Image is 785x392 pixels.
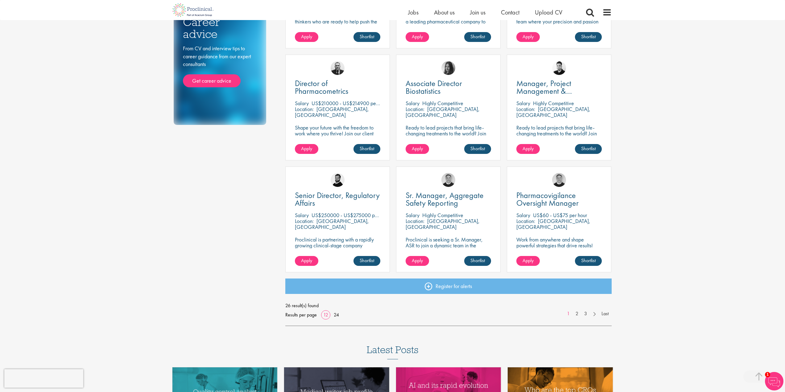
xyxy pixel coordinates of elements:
p: [GEOGRAPHIC_DATA], [GEOGRAPHIC_DATA] [406,217,480,230]
p: US$210000 - US$214900 per annum [312,100,393,107]
span: Apply [412,33,423,40]
a: Shortlist [464,32,491,42]
p: [GEOGRAPHIC_DATA], [GEOGRAPHIC_DATA] [406,105,480,118]
span: 1 [765,372,770,377]
a: Shortlist [353,32,380,42]
p: Proclinical is seeking a Sr. Manager, ASR to join a dynamic team in the oncology and pharmaceutic... [406,237,491,254]
span: Location: [295,105,314,113]
p: Highly Competitive [533,100,574,107]
span: Apply [301,33,312,40]
span: Director of Pharmacometrics [295,78,348,96]
p: US$250000 - US$275000 per annum [312,212,394,219]
a: Apply [516,144,540,154]
span: Location: [516,217,535,225]
span: Salary [295,212,309,219]
span: Location: [406,105,424,113]
h3: Career advice [183,16,257,40]
p: Work from anywhere and shape powerful strategies that drive results! Enjoy the freedom of remote ... [516,237,602,260]
a: Last [598,310,612,317]
span: Apply [523,257,534,264]
a: Apply [406,256,429,266]
a: Apply [295,256,318,266]
a: Apply [516,32,540,42]
a: 2 [572,310,581,317]
span: Salary [516,212,530,219]
a: Join us [470,8,485,16]
a: Senior Director, Regulatory Affairs [295,192,380,207]
a: Sr. Manager, Aggregate Safety Reporting [406,192,491,207]
a: Associate Director Biostatistics [406,80,491,95]
h3: Latest Posts [367,345,419,359]
p: Highly Competitive [422,100,463,107]
span: Sr. Manager, Aggregate Safety Reporting [406,190,484,208]
span: Apply [301,257,312,264]
span: Location: [295,217,314,225]
span: Associate Director Biostatistics [406,78,462,96]
a: Contact [501,8,519,16]
span: Apply [412,257,423,264]
a: Apply [516,256,540,266]
a: 3 [581,310,590,317]
a: 24 [332,312,341,318]
span: Results per page [285,310,317,320]
span: Senior Director, Regulatory Affairs [295,190,380,208]
span: Location: [516,105,535,113]
p: US$60 - US$75 per hour [533,212,587,219]
span: Apply [301,145,312,152]
a: Shortlist [464,144,491,154]
a: Jobs [408,8,419,16]
span: Salary [516,100,530,107]
img: Bo Forsen [552,173,566,187]
span: 26 result(s) found [285,301,612,310]
div: From CV and interview tips to career guidance from our expert consultants [183,44,257,87]
p: [GEOGRAPHIC_DATA], [GEOGRAPHIC_DATA] [516,105,590,118]
span: Apply [523,145,534,152]
a: Register for alerts [285,279,612,294]
span: Apply [412,145,423,152]
a: Shortlist [464,256,491,266]
a: 12 [321,312,330,318]
p: [GEOGRAPHIC_DATA], [GEOGRAPHIC_DATA] [295,105,369,118]
span: Manager, Project Management & Operational Delivery [516,78,583,104]
a: Apply [295,32,318,42]
a: Shortlist [575,144,602,154]
p: [GEOGRAPHIC_DATA], [GEOGRAPHIC_DATA] [516,217,590,230]
a: 1 [564,310,573,317]
p: Ready to lead projects that bring life-changing treatments to the world? Join our client at the f... [516,125,602,154]
p: Highly Competitive [422,212,463,219]
p: Ready to lead projects that bring life-changing treatments to the world? Join our client at the f... [406,125,491,154]
p: Shape your future with the freedom to work where you thrive! Join our client with this Director p... [295,125,380,148]
img: Heidi Hennigan [441,61,455,75]
span: Salary [295,100,309,107]
a: Shortlist [575,256,602,266]
span: Salary [406,100,419,107]
a: About us [434,8,455,16]
img: Bo Forsen [441,173,455,187]
a: Pharmacovigilance Oversight Manager [516,192,602,207]
img: Nick Walker [331,173,345,187]
a: Shortlist [575,32,602,42]
span: Apply [523,33,534,40]
img: Jakub Hanas [331,61,345,75]
span: Location: [406,217,424,225]
a: Shortlist [353,144,380,154]
a: Upload CV [535,8,562,16]
span: Pharmacovigilance Oversight Manager [516,190,579,208]
a: Director of Pharmacometrics [295,80,380,95]
a: Get career advice [183,74,241,87]
a: Shortlist [353,256,380,266]
iframe: reCAPTCHA [4,369,83,388]
img: Anderson Maldonado [552,61,566,75]
p: [GEOGRAPHIC_DATA], [GEOGRAPHIC_DATA] [295,217,369,230]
